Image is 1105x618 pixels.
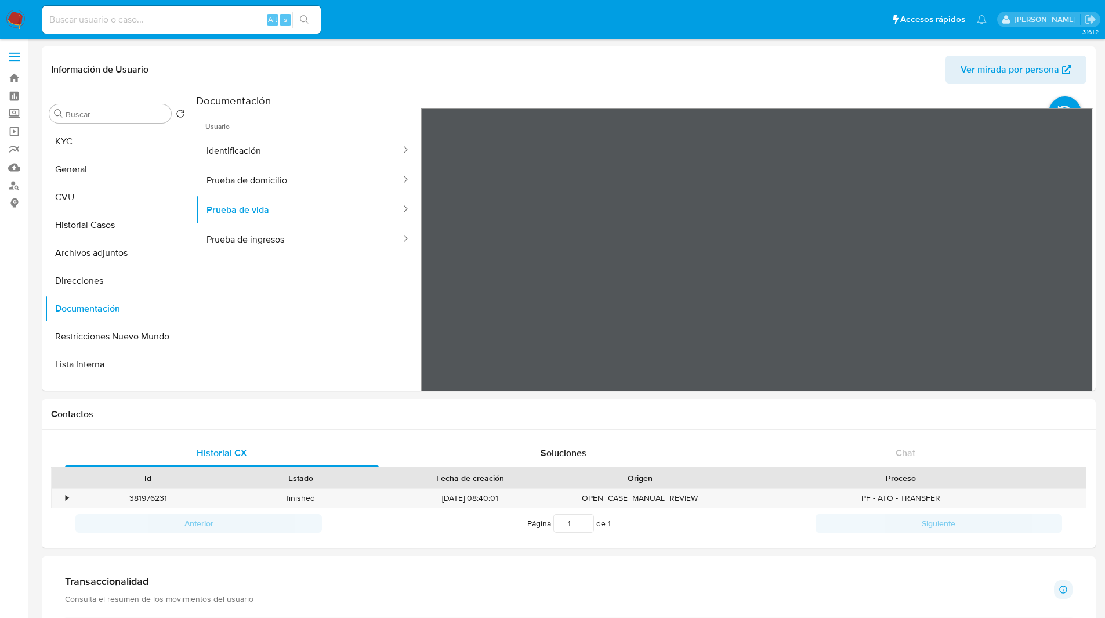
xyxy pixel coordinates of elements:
[197,446,247,460] span: Historial CX
[377,489,564,508] div: [DATE] 08:40:01
[896,446,915,460] span: Chat
[45,267,190,295] button: Direcciones
[224,489,377,508] div: finished
[45,183,190,211] button: CVU
[724,472,1078,484] div: Proceso
[1084,13,1096,26] a: Salir
[66,109,166,120] input: Buscar
[45,156,190,183] button: General
[45,211,190,239] button: Historial Casos
[51,64,148,75] h1: Información de Usuario
[900,13,965,26] span: Accesos rápidos
[45,239,190,267] button: Archivos adjuntos
[816,514,1062,533] button: Siguiente
[51,409,1086,420] h1: Contactos
[541,446,586,460] span: Soluciones
[176,109,185,122] button: Volver al orden por defecto
[945,56,1086,84] button: Ver mirada por persona
[572,472,708,484] div: Origen
[45,323,190,350] button: Restricciones Nuevo Mundo
[268,14,277,25] span: Alt
[72,489,224,508] div: 381976231
[233,472,369,484] div: Estado
[977,15,987,24] a: Notificaciones
[385,472,556,484] div: Fecha de creación
[45,350,190,378] button: Lista Interna
[292,12,316,28] button: search-icon
[54,109,63,118] button: Buscar
[564,489,716,508] div: OPEN_CASE_MANUAL_REVIEW
[45,128,190,156] button: KYC
[45,378,190,406] button: Anticipos de dinero
[961,56,1059,84] span: Ver mirada por persona
[42,12,321,27] input: Buscar usuario o caso...
[75,514,322,533] button: Anterior
[527,514,611,533] span: Página de
[66,493,68,504] div: •
[80,472,216,484] div: Id
[284,14,287,25] span: s
[716,489,1086,508] div: PF - ATO - TRANSFER
[608,518,611,529] span: 1
[45,295,190,323] button: Documentación
[1015,14,1080,25] p: matiasagustin.white@mercadolibre.com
